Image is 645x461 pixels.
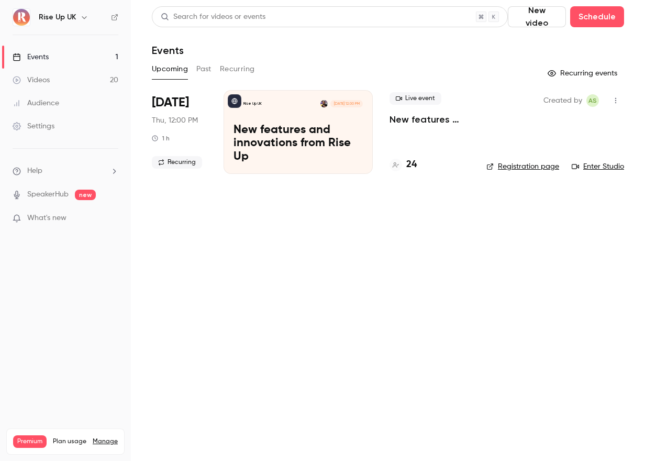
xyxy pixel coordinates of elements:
[224,90,373,174] a: New features and innovations from Rise UpRise Up UKGlenn Diedrich[DATE] 12:00 PMNew features and ...
[390,158,417,172] a: 24
[220,61,255,78] button: Recurring
[152,90,207,174] div: Sep 25 Thu, 11:00 AM (Europe/London)
[152,134,170,142] div: 1 h
[161,12,265,23] div: Search for videos or events
[330,100,362,107] span: [DATE] 12:00 PM
[543,94,582,107] span: Created by
[13,166,118,177] li: help-dropdown-opener
[543,65,624,82] button: Recurring events
[152,94,189,111] span: [DATE]
[106,214,118,223] iframe: Noticeable Trigger
[13,121,54,131] div: Settings
[93,437,118,446] a: Manage
[13,52,49,62] div: Events
[572,161,624,172] a: Enter Studio
[586,94,599,107] span: Aliocha Segard
[390,92,441,105] span: Live event
[233,124,363,164] p: New features and innovations from Rise Up
[406,158,417,172] h4: 24
[196,61,212,78] button: Past
[588,94,597,107] span: AS
[570,6,624,27] button: Schedule
[13,98,59,108] div: Audience
[13,435,47,448] span: Premium
[27,213,66,224] span: What's new
[320,100,328,107] img: Glenn Diedrich
[27,166,42,177] span: Help
[53,437,86,446] span: Plan usage
[152,115,198,126] span: Thu, 12:00 PM
[39,12,76,23] h6: Rise Up UK
[486,161,559,172] a: Registration page
[508,6,566,27] button: New video
[152,44,184,57] h1: Events
[152,61,188,78] button: Upcoming
[13,75,50,85] div: Videos
[27,189,69,200] a: SpeakerHub
[390,113,470,126] a: New features and innovations from Rise Up
[13,9,30,26] img: Rise Up UK
[243,101,262,106] p: Rise Up UK
[152,156,202,169] span: Recurring
[75,190,96,200] span: new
